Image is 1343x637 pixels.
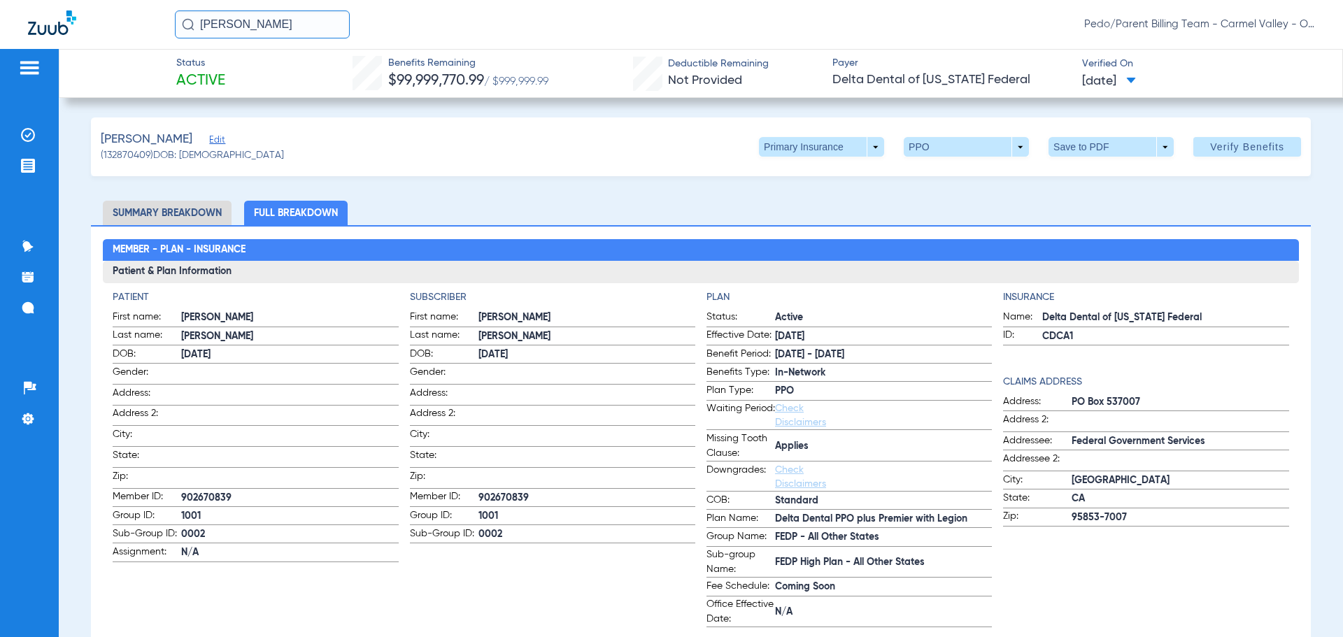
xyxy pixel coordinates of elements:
[113,347,181,364] span: DOB:
[113,406,181,425] span: Address 2:
[410,427,478,446] span: City:
[775,605,992,620] span: N/A
[101,148,284,163] span: (132870409) DOB: [DEMOGRAPHIC_DATA]
[410,448,478,467] span: State:
[410,406,478,425] span: Address 2:
[706,597,775,627] span: Office Effective Date:
[1049,137,1174,157] button: Save to PDF
[1072,395,1288,410] span: PO Box 537007
[113,365,181,384] span: Gender:
[1072,510,1288,525] span: 95853-7007
[706,493,775,510] span: COB:
[706,431,775,461] span: Missing Tooth Clause:
[759,137,884,157] button: Primary Insurance
[113,448,181,467] span: State:
[706,547,775,577] span: Sub-group Name:
[18,59,41,76] img: hamburger-icon
[1003,491,1072,508] span: State:
[775,494,992,508] span: Standard
[1082,73,1136,90] span: [DATE]
[181,545,398,560] span: N/A
[832,71,1070,89] span: Delta Dental of [US_STATE] Federal
[181,310,398,325] span: [PERSON_NAME]
[1003,452,1072,471] span: Addressee 2:
[103,201,232,225] li: Summary Breakdown
[775,512,992,527] span: Delta Dental PPO plus Premier with Legion
[410,527,478,543] span: Sub-Group ID:
[410,508,478,525] span: Group ID:
[1003,509,1072,526] span: Zip:
[181,348,398,362] span: [DATE]
[410,310,478,327] span: First name:
[181,527,398,542] span: 0002
[775,329,992,344] span: [DATE]
[1003,394,1072,411] span: Address:
[113,290,398,305] h4: Patient
[832,56,1070,71] span: Payer
[113,469,181,488] span: Zip:
[103,239,1298,262] h2: Member - Plan - Insurance
[775,384,992,399] span: PPO
[706,365,775,382] span: Benefits Type:
[478,527,695,542] span: 0002
[1072,492,1288,506] span: CA
[706,383,775,400] span: Plan Type:
[1003,375,1288,389] h4: Claims Address
[775,555,992,570] span: FEDP High Plan - All Other States
[410,469,478,488] span: Zip:
[410,290,695,305] h4: Subscriber
[1084,17,1315,31] span: Pedo/Parent Billing Team - Carmel Valley - Ortho | The Super Dentists
[209,135,222,148] span: Edit
[706,347,775,364] span: Benefit Period:
[113,310,181,327] span: First name:
[706,328,775,345] span: Effective Date:
[388,56,548,71] span: Benefits Remaining
[410,489,478,506] span: Member ID:
[1003,310,1042,327] span: Name:
[1003,328,1042,345] span: ID:
[775,580,992,594] span: Coming Soon
[1193,137,1301,157] button: Verify Benefits
[478,348,695,362] span: [DATE]
[668,74,742,87] span: Not Provided
[775,530,992,545] span: FEDP - All Other States
[176,71,225,91] span: Active
[244,201,348,225] li: Full Breakdown
[1210,141,1284,152] span: Verify Benefits
[706,290,992,305] h4: Plan
[103,261,1298,283] h3: Patient & Plan Information
[1082,57,1320,71] span: Verified On
[388,73,484,88] span: $99,999,770.99
[1003,413,1072,431] span: Address 2:
[706,529,775,546] span: Group Name:
[484,76,548,87] span: / $999,999.99
[478,310,695,325] span: [PERSON_NAME]
[410,365,478,384] span: Gender:
[775,403,826,427] a: Check Disclaimers
[113,328,181,345] span: Last name:
[1003,473,1072,489] span: City:
[775,366,992,380] span: In-Network
[182,18,194,31] img: Search Icon
[478,509,695,524] span: 1001
[706,511,775,528] span: Plan Name:
[1042,329,1288,344] span: CDCA1
[28,10,76,35] img: Zuub Logo
[775,348,992,362] span: [DATE] - [DATE]
[904,137,1029,157] button: PPO
[706,579,775,596] span: Fee Schedule:
[706,401,775,429] span: Waiting Period:
[113,508,181,525] span: Group ID:
[1072,473,1288,488] span: [GEOGRAPHIC_DATA]
[410,386,478,405] span: Address:
[101,131,192,148] span: [PERSON_NAME]
[113,527,181,543] span: Sub-Group ID:
[775,465,826,489] a: Check Disclaimers
[410,347,478,364] span: DOB:
[1042,310,1288,325] span: Delta Dental of [US_STATE] Federal
[1072,434,1288,449] span: Federal Government Services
